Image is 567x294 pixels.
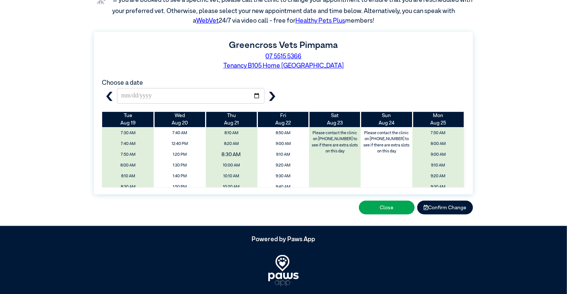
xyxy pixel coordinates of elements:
[415,172,462,181] span: 9:20 AM
[223,63,344,69] a: Tenancy B105 Home [GEOGRAPHIC_DATA]
[260,139,307,149] span: 9:00 AM
[415,182,462,192] span: 9:30 AM
[206,112,257,127] th: Aug 21
[309,112,361,127] th: Aug 23
[156,129,203,138] span: 7:40 AM
[257,112,309,127] th: Aug 22
[229,41,338,50] label: Greencross Vets Pimpama
[415,139,462,149] span: 8:00 AM
[208,161,255,170] span: 10:00 AM
[417,201,473,214] button: Confirm Change
[104,129,152,138] span: 7:30 AM
[415,150,462,159] span: 9:00 AM
[156,139,203,149] span: 12:40 PM
[260,150,307,159] span: 9:10 AM
[260,182,307,192] span: 9:40 AM
[208,172,255,181] span: 10:10 AM
[208,129,255,138] span: 8:10 AM
[154,112,205,127] th: Aug 20
[268,255,299,287] img: PawsApp
[361,112,412,127] th: Aug 24
[208,139,255,149] span: 8:20 AM
[156,150,203,159] span: 1:20 PM
[102,112,154,127] th: Aug 19
[104,150,152,159] span: 7:50 AM
[201,149,262,161] span: 8:30 AM
[412,112,464,127] th: Aug 25
[260,172,307,181] span: 9:30 AM
[359,201,415,214] button: Close
[295,18,345,24] a: Healthy Pets Plus
[415,161,462,170] span: 9:10 AM
[415,129,462,138] span: 7:50 AM
[362,129,412,156] label: Please contact the clinic on [PHONE_NUMBER] to see if there are extra slots on this day
[196,18,219,24] a: WebVet
[310,129,360,156] label: Please contact the clinic on [PHONE_NUMBER] to see if there are extra slots on this day
[156,182,203,192] span: 1:50 PM
[156,172,203,181] span: 1:40 PM
[102,80,143,86] label: Choose a date
[266,54,302,60] a: 07 5515 5366
[156,161,203,170] span: 1:30 PM
[104,161,152,170] span: 8:00 AM
[94,236,473,243] h5: Powered by Paws App
[260,161,307,170] span: 9:20 AM
[104,182,152,192] span: 8:30 AM
[104,139,152,149] span: 7:40 AM
[260,129,307,138] span: 8:50 AM
[104,172,152,181] span: 8:10 AM
[208,182,255,192] span: 10:20 AM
